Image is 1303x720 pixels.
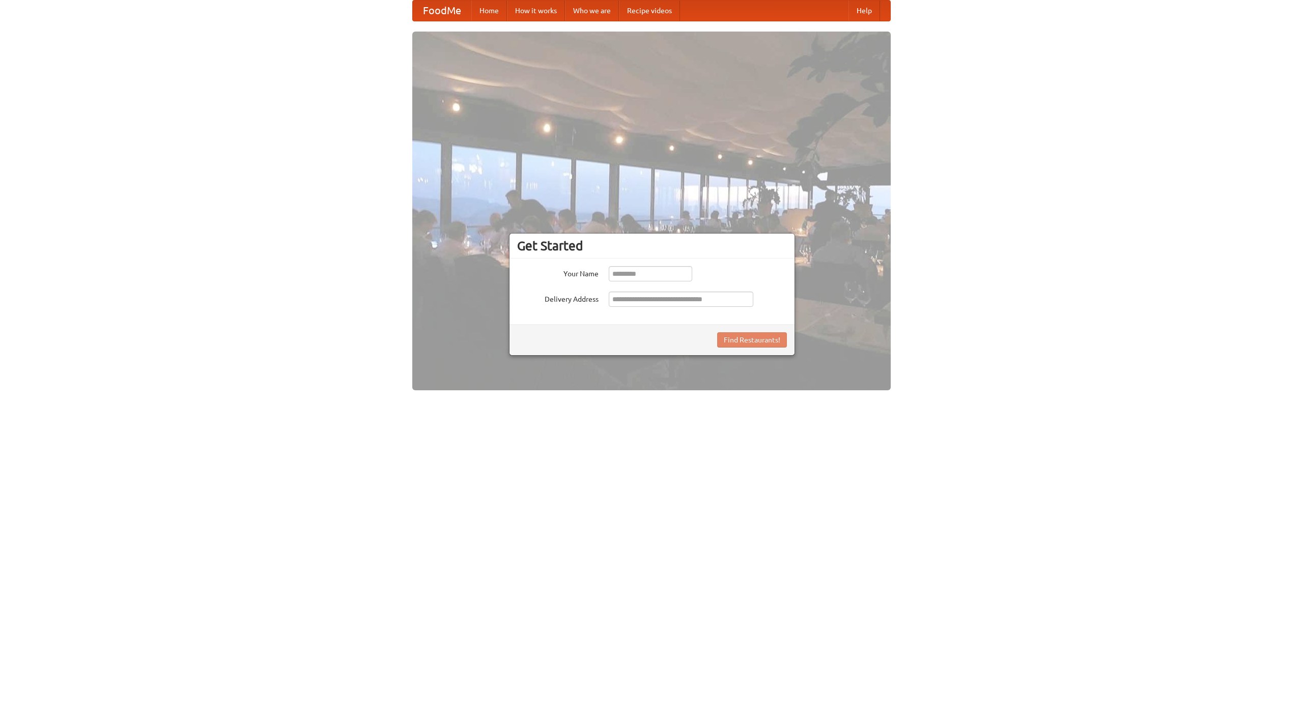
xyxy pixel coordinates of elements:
a: Recipe videos [619,1,680,21]
a: How it works [507,1,565,21]
a: Home [471,1,507,21]
label: Delivery Address [517,292,599,304]
a: Help [848,1,880,21]
button: Find Restaurants! [717,332,787,348]
a: FoodMe [413,1,471,21]
h3: Get Started [517,238,787,253]
label: Your Name [517,266,599,279]
a: Who we are [565,1,619,21]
